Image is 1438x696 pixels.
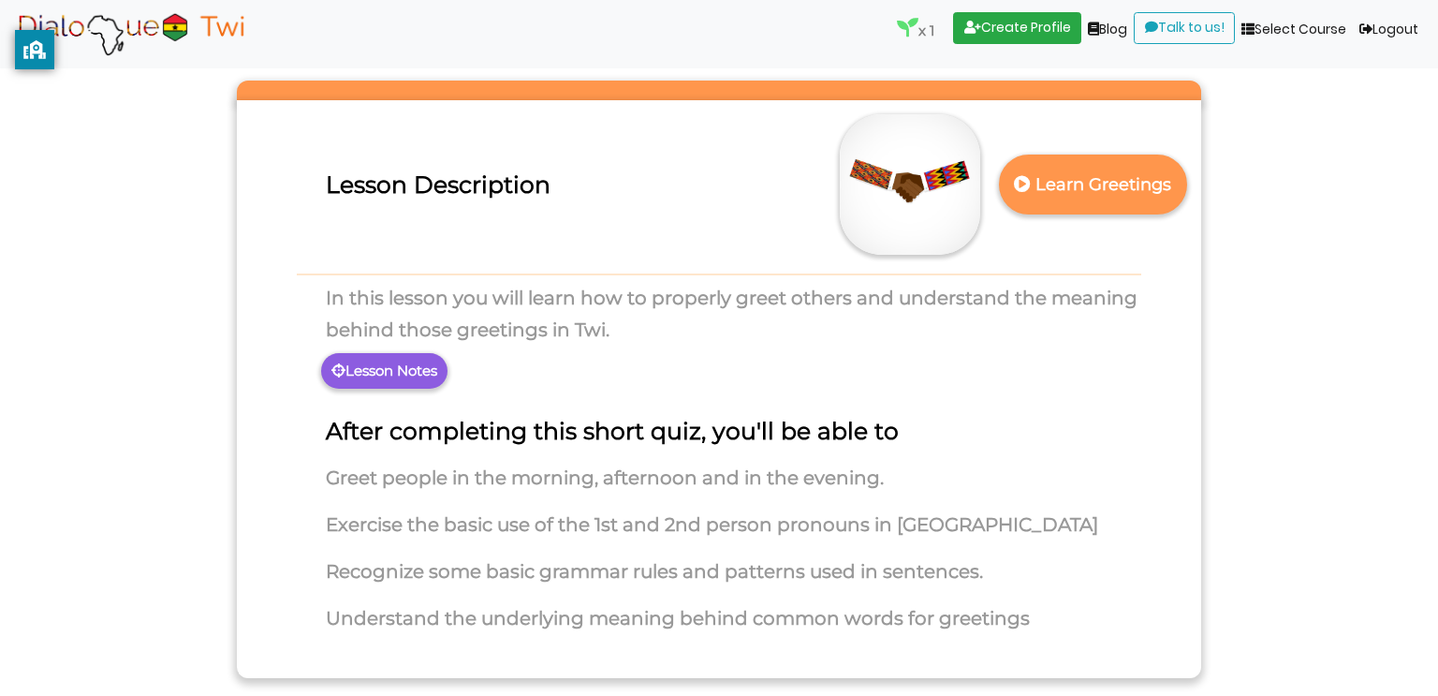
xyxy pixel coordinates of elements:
li: Recognize some basic grammar rules and patterns used in sentences. [251,557,1187,604]
p: In this lesson you will learn how to properly greet others and understand the meaning behind thos... [251,282,1187,346]
a: Talk to us! [1134,12,1235,44]
button: privacy banner [15,30,54,69]
a: Logout [1353,12,1425,48]
img: Brand [13,10,249,57]
p: Learn Greetings [1010,162,1175,208]
li: Greet people in the morning, afternoon and in the evening. [251,464,1187,511]
li: Understand the underlying meaning behind common words for greetings [251,604,1187,651]
li: Exercise the basic use of the 1st and 2nd person pronouns in [GEOGRAPHIC_DATA] [251,511,1187,557]
a: Blog [1081,12,1134,48]
h1: Lesson Description [251,170,1187,199]
button: Learn Greetings [999,155,1187,214]
p: x 1 [897,17,934,43]
a: Create Profile [953,12,1081,44]
button: Lesson Notes [321,353,448,389]
h1: After completing this short quiz, you'll be able to [251,417,1187,445]
img: greetings.3fee7869.jpg [840,114,980,255]
a: Select Course [1235,12,1353,48]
